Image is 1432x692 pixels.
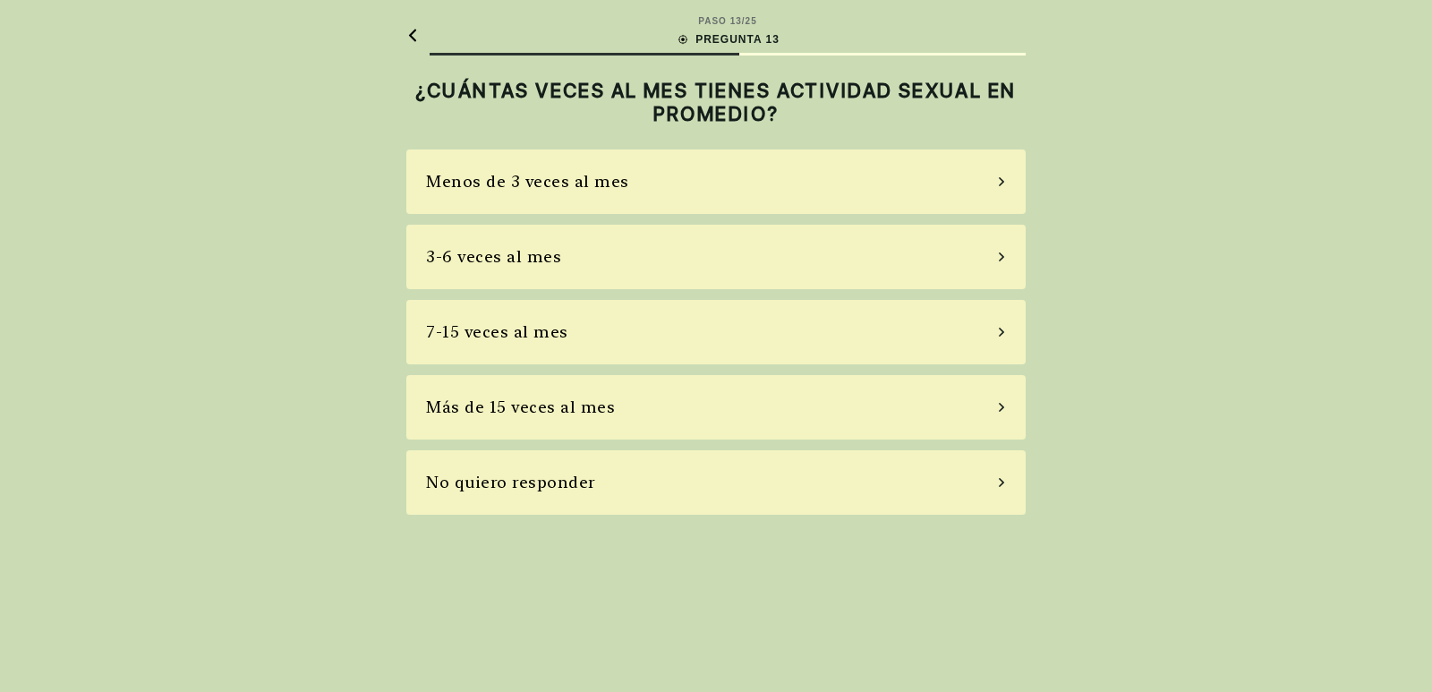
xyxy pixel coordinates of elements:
div: 7-15 veces al mes [426,320,568,344]
div: 3-6 veces al mes [426,244,561,269]
div: No quiero responder [426,470,596,494]
div: Más de 15 veces al mes [426,395,615,419]
div: PASO 13 / 25 [698,14,756,28]
h2: ¿CUÁNTAS VECES AL MES TIENES ACTIVIDAD SEXUAL EN PROMEDIO? [406,79,1026,126]
div: Menos de 3 veces al mes [426,169,629,193]
div: PREGUNTA 13 [676,31,780,47]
